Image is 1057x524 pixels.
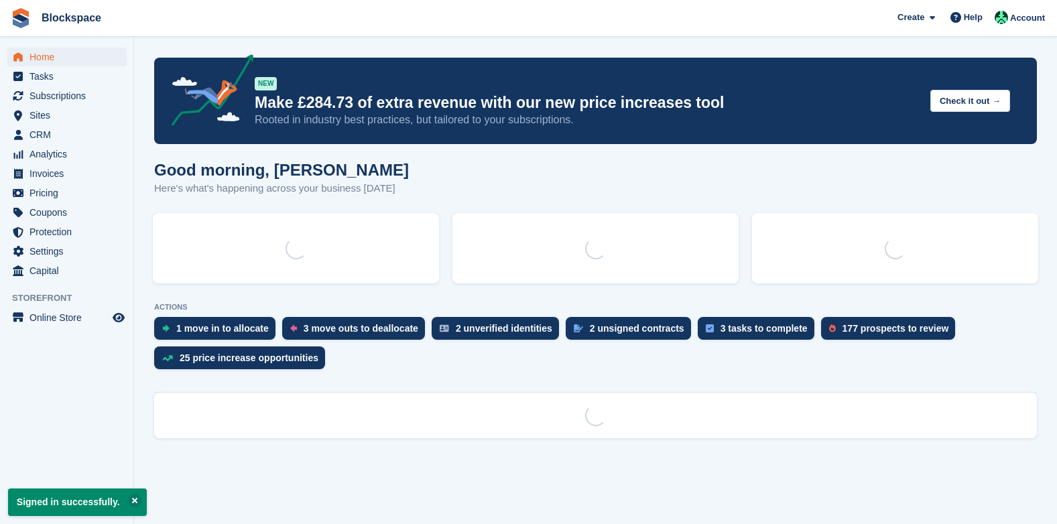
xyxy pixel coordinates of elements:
[154,346,332,376] a: 25 price increase opportunities
[440,324,449,332] img: verify_identity-adf6edd0f0f0b5bbfe63781bf79b02c33cf7c696d77639b501bdc392416b5a36.svg
[29,261,110,280] span: Capital
[162,355,173,361] img: price_increase_opportunities-93ffe204e8149a01c8c9dc8f82e8f89637d9d84a8eef4429ea346261dce0b2c0.svg
[29,222,110,241] span: Protection
[255,113,920,127] p: Rooted in industry best practices, but tailored to your subscriptions.
[574,324,583,332] img: contract_signature_icon-13c848040528278c33f63329250d36e43548de30e8caae1d1a13099fd9432cc5.svg
[995,11,1008,24] img: Sharlimar Rupu
[29,164,110,183] span: Invoices
[7,106,127,125] a: menu
[590,323,684,334] div: 2 unsigned contracts
[432,317,566,346] a: 2 unverified identities
[154,317,282,346] a: 1 move in to allocate
[160,54,254,131] img: price-adjustments-announcement-icon-8257ccfd72463d97f412b2fc003d46551f7dbcb40ab6d574587a9cd5c0d94...
[7,308,127,327] a: menu
[843,323,949,334] div: 177 prospects to review
[7,261,127,280] a: menu
[7,67,127,86] a: menu
[154,303,1037,312] p: ACTIONS
[290,324,297,332] img: move_outs_to_deallocate_icon-f764333ba52eb49d3ac5e1228854f67142a1ed5810a6f6cc68b1a99e826820c5.svg
[456,323,552,334] div: 2 unverified identities
[11,8,31,28] img: stora-icon-8386f47178a22dfd0bd8f6a31ec36ba5ce8667c1dd55bd0f319d3a0aa187defe.svg
[698,317,821,346] a: 3 tasks to complete
[255,77,277,90] div: NEW
[721,323,808,334] div: 3 tasks to complete
[29,203,110,222] span: Coupons
[282,317,432,346] a: 3 move outs to deallocate
[566,317,698,346] a: 2 unsigned contracts
[964,11,983,24] span: Help
[8,488,147,516] p: Signed in successfully.
[829,324,836,332] img: prospect-51fa495bee0391a8d652442698ab0144808aea92771e9ea1ae160a38d050c398.svg
[154,161,409,179] h1: Good morning, [PERSON_NAME]
[706,324,714,332] img: task-75834270c22a3079a89374b754ae025e5fb1db73e45f91037f5363f120a921f8.svg
[36,7,107,29] a: Blockspace
[29,125,110,144] span: CRM
[111,310,127,326] a: Preview store
[255,93,920,113] p: Make £284.73 of extra revenue with our new price increases tool
[180,352,318,363] div: 25 price increase opportunities
[29,145,110,163] span: Analytics
[7,125,127,144] a: menu
[7,164,127,183] a: menu
[29,67,110,86] span: Tasks
[29,106,110,125] span: Sites
[304,323,418,334] div: 3 move outs to deallocate
[162,324,170,332] img: move_ins_to_allocate_icon-fdf77a2bb77ea45bf5b3d319d69a93e2d87916cf1d5bf7949dd705db3b84f3ca.svg
[821,317,962,346] a: 177 prospects to review
[1010,11,1045,25] span: Account
[29,184,110,202] span: Pricing
[12,291,133,305] span: Storefront
[7,86,127,105] a: menu
[154,181,409,196] p: Here's what's happening across your business [DATE]
[7,203,127,222] a: menu
[29,308,110,327] span: Online Store
[897,11,924,24] span: Create
[7,242,127,261] a: menu
[29,242,110,261] span: Settings
[7,48,127,66] a: menu
[7,222,127,241] a: menu
[7,145,127,163] a: menu
[930,90,1010,112] button: Check it out →
[7,184,127,202] a: menu
[29,48,110,66] span: Home
[176,323,269,334] div: 1 move in to allocate
[29,86,110,105] span: Subscriptions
